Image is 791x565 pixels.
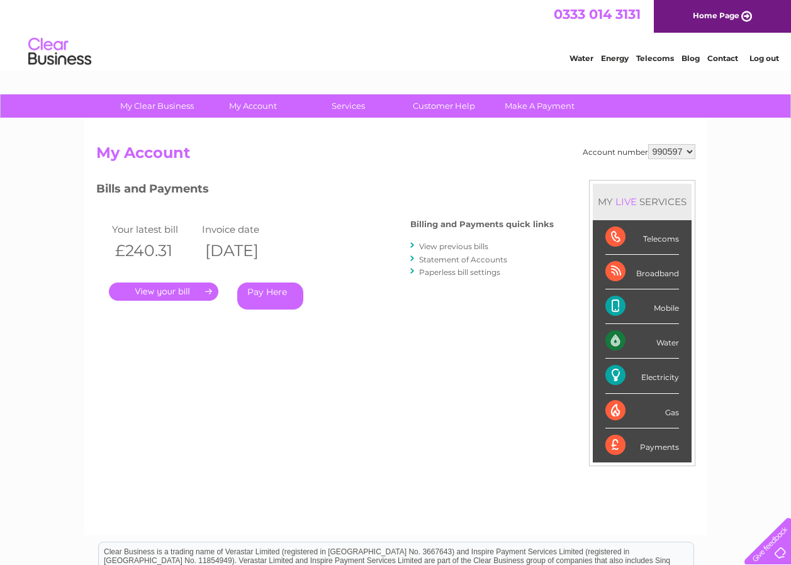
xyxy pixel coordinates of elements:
a: 0333 014 3131 [554,6,641,22]
a: My Account [201,94,305,118]
a: Services [296,94,400,118]
a: Log out [749,53,779,63]
a: Customer Help [392,94,496,118]
a: Paperless bill settings [419,267,500,277]
a: Energy [601,53,629,63]
a: Contact [707,53,738,63]
a: Blog [682,53,700,63]
div: Electricity [605,359,679,393]
th: £240.31 [109,238,199,264]
a: . [109,282,218,301]
a: Telecoms [636,53,674,63]
h3: Bills and Payments [96,180,554,202]
a: My Clear Business [105,94,209,118]
div: Gas [605,394,679,428]
a: Water [569,53,593,63]
img: logo.png [28,33,92,71]
div: Water [605,324,679,359]
div: Account number [583,144,695,159]
td: Invoice date [199,221,289,238]
th: [DATE] [199,238,289,264]
div: Mobile [605,289,679,324]
h2: My Account [96,144,695,168]
td: Your latest bill [109,221,199,238]
a: View previous bills [419,242,488,251]
div: Telecoms [605,220,679,255]
div: Broadband [605,255,679,289]
a: Make A Payment [488,94,592,118]
div: LIVE [613,196,639,208]
div: Payments [605,428,679,462]
h4: Billing and Payments quick links [410,220,554,229]
a: Pay Here [237,282,303,310]
a: Statement of Accounts [419,255,507,264]
div: MY SERVICES [593,184,692,220]
div: Clear Business is a trading name of Verastar Limited (registered in [GEOGRAPHIC_DATA] No. 3667643... [99,7,693,61]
